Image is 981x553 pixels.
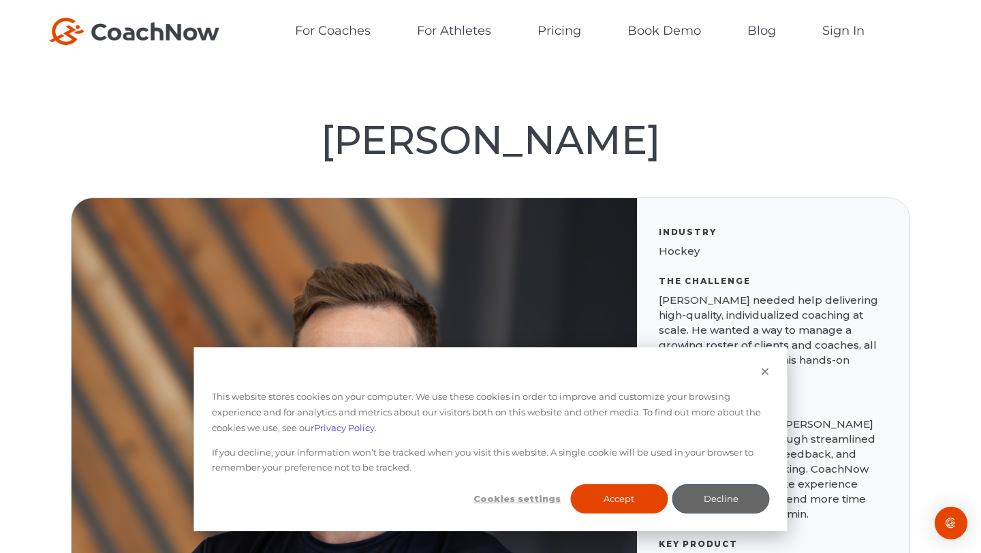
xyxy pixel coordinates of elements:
p: If you decline, your information won’t be tracked when you visit this website. A single cookie wi... [212,445,770,476]
a: For Athletes [409,16,508,46]
button: Dismiss cookie banner [761,365,770,381]
button: Cookies settings [469,484,566,513]
a: Blog [739,16,792,46]
div: Cookie banner [194,347,788,531]
p: The Challenge [659,276,888,286]
a: Book Demo [619,16,717,46]
nav: Main navigation [236,16,932,46]
button: Decline [672,484,770,513]
p: This website stores cookies on your computer. We use these cookies in order to improve and custom... [212,389,770,435]
p: Hockey [659,244,888,259]
button: Accept [570,484,668,513]
div: Open Intercom Messenger [935,507,967,539]
p: Industry [659,227,888,237]
h1: [PERSON_NAME] [71,117,910,163]
p: [PERSON_NAME] needed help delivering high-quality, individualized coaching at scale. He wanted a ... [659,293,888,383]
a: Sign In [814,16,881,46]
a: Privacy Policy [314,420,375,436]
a: For Coaches [287,16,387,46]
img: Logo_default.png [49,18,219,46]
a: Pricing [529,16,597,46]
p: Key Product [659,539,888,549]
